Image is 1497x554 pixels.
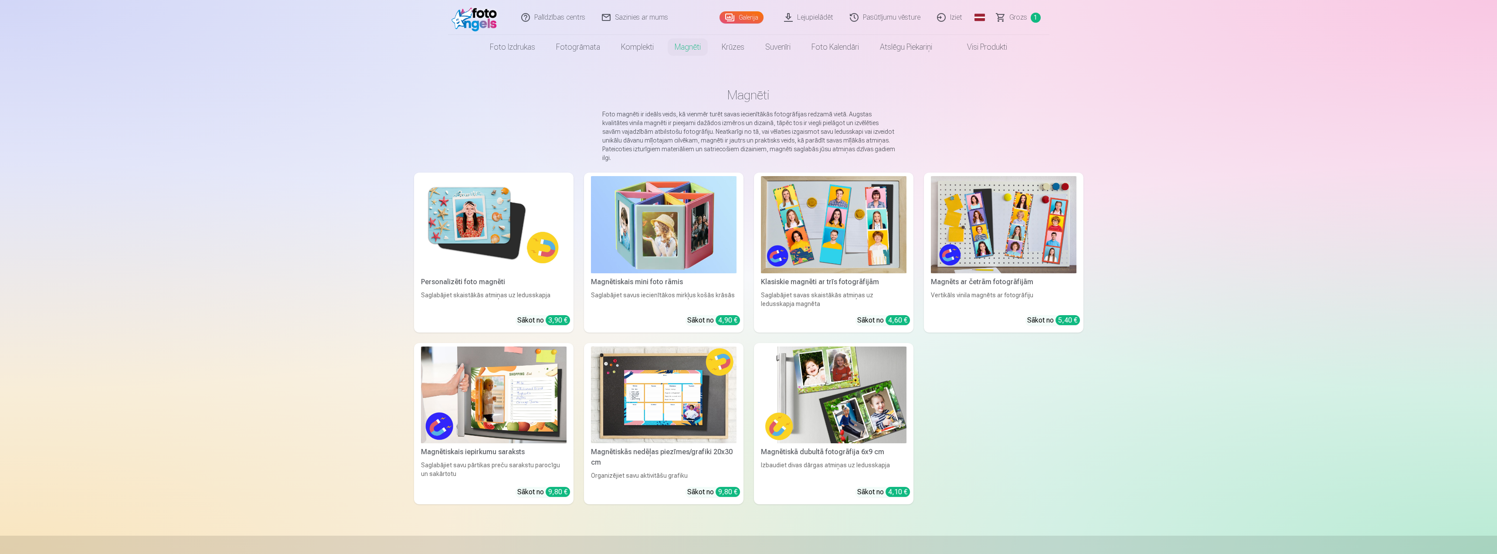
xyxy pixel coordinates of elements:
[927,291,1080,308] div: Vertikāls vinila magnēts ar fotogrāfiju
[687,487,740,497] div: Sākot no
[761,347,906,444] img: Magnētiskā dubultā fotogrāfija 6x9 cm
[421,176,567,273] img: Personalizēti foto magnēti
[418,447,570,457] div: Magnētiskais iepirkumu saraksts
[584,173,743,333] a: Magnētiskais mini foto rāmisMagnētiskais mini foto rāmisSaglabājiet savus iecienītākos mirkļus ko...
[546,315,570,325] div: 3,90 €
[927,277,1080,287] div: Magnēts ar četrām fotogrāfijām
[517,315,570,326] div: Sākot no
[757,447,910,457] div: Magnētiskā dubultā fotogrāfija 6x9 cm
[591,176,737,273] img: Magnētiskais mini foto rāmis
[584,343,743,505] a: Magnētiskās nedēļas piezīmes/grafiki 20x30 cmMagnētiskās nedēļas piezīmes/grafiki 20x30 cmOrganiz...
[1031,13,1041,23] span: 1
[943,35,1018,59] a: Visi produkti
[664,35,711,59] a: Magnēti
[517,487,570,497] div: Sākot no
[886,315,910,325] div: 4,60 €
[857,315,910,326] div: Sākot no
[418,291,570,308] div: Saglabājiet skaistākās atmiņas uz ledusskapja
[546,487,570,497] div: 9,80 €
[1027,315,1080,326] div: Sākot no
[716,487,740,497] div: 9,80 €
[591,347,737,444] img: Magnētiskās nedēļas piezīmes/grafiki 20x30 cm
[414,173,574,333] a: Personalizēti foto magnētiPersonalizēti foto magnētiSaglabājiet skaistākās atmiņas uz ledusskapja...
[886,487,910,497] div: 4,10 €
[755,35,801,59] a: Suvenīri
[451,3,502,31] img: /fa1
[1056,315,1080,325] div: 5,40 €
[587,471,740,480] div: Organizējiet savu aktivitāšu grafiku
[611,35,664,59] a: Komplekti
[716,315,740,325] div: 4,90 €
[587,447,740,468] div: Magnētiskās nedēļas piezīmes/grafiki 20x30 cm
[418,277,570,287] div: Personalizēti foto magnēti
[801,35,869,59] a: Foto kalendāri
[687,315,740,326] div: Sākot no
[757,461,910,480] div: Izbaudiet divas dārgas atmiņas uz ledusskapja
[754,343,913,505] a: Magnētiskā dubultā fotogrāfija 6x9 cmMagnētiskā dubultā fotogrāfija 6x9 cmIzbaudiet divas dārgas ...
[857,487,910,497] div: Sākot no
[479,35,546,59] a: Foto izdrukas
[421,87,1076,103] h1: Magnēti
[587,291,740,308] div: Saglabājiet savus iecienītākos mirkļus košās krāsās
[757,291,910,308] div: Saglabājiet savas skaistākās atmiņas uz ledusskapja magnēta
[931,176,1076,273] img: Magnēts ar četrām fotogrāfijām
[414,343,574,505] a: Magnētiskais iepirkumu sarakstsMagnētiskais iepirkumu sarakstsSaglabājiet savu pārtikas preču sar...
[757,277,910,287] div: Klasiskie magnēti ar trīs fotogrāfijām
[546,35,611,59] a: Fotogrāmata
[924,173,1083,333] a: Magnēts ar četrām fotogrāfijāmMagnēts ar četrām fotogrāfijāmVertikāls vinila magnēts ar fotogrāfi...
[602,110,895,162] p: Foto magnēti ir ideāls veids, kā vienmēr turēt savas iecienītākās fotogrāfijas redzamā vietā. Aug...
[761,176,906,273] img: Klasiskie magnēti ar trīs fotogrāfijām
[421,347,567,444] img: Magnētiskais iepirkumu saraksts
[720,11,764,24] a: Galerija
[1009,12,1027,23] span: Grozs
[754,173,913,333] a: Klasiskie magnēti ar trīs fotogrāfijāmKlasiskie magnēti ar trīs fotogrāfijāmSaglabājiet savas ska...
[869,35,943,59] a: Atslēgu piekariņi
[587,277,740,287] div: Magnētiskais mini foto rāmis
[711,35,755,59] a: Krūzes
[418,461,570,480] div: Saglabājiet savu pārtikas preču sarakstu parocīgu un sakārtotu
